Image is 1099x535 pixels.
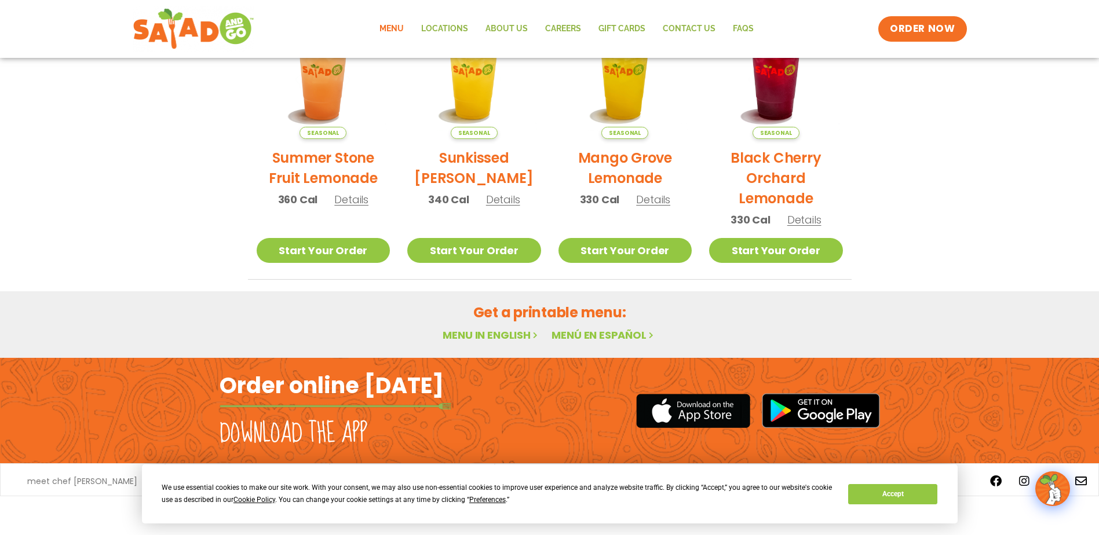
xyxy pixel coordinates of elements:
span: Details [787,212,821,227]
span: Seasonal [451,127,498,139]
img: Product photo for Summer Stone Fruit Lemonade [257,6,390,140]
a: FAQs [724,16,762,42]
h2: Get a printable menu: [248,302,852,323]
a: ORDER NOW [878,16,966,42]
h2: Order online [DATE] [220,371,444,400]
a: Start Your Order [709,238,843,263]
nav: Menu [371,16,762,42]
a: meet chef [PERSON_NAME] [27,477,137,485]
h2: Mango Grove Lemonade [558,148,692,188]
a: Start Your Order [257,238,390,263]
span: 330 Cal [580,192,620,207]
div: Cookie Consent Prompt [142,464,958,523]
a: Start Your Order [558,238,692,263]
span: Details [486,192,520,207]
img: appstore [636,392,750,430]
a: Menu in English [443,328,540,342]
div: We use essential cookies to make our site work. With your consent, we may also use non-essential ... [162,482,834,506]
span: 360 Cal [278,192,318,207]
span: Seasonal [300,127,346,139]
span: Seasonal [753,127,799,139]
a: Careers [536,16,590,42]
img: wpChatIcon [1036,472,1069,505]
a: GIFT CARDS [590,16,654,42]
span: Seasonal [601,127,648,139]
img: google_play [762,393,880,428]
span: Cookie Policy [233,496,275,504]
button: Accept [848,484,937,504]
a: Menú en español [552,328,656,342]
span: 340 Cal [428,192,469,207]
a: Contact Us [654,16,724,42]
span: 330 Cal [731,212,771,228]
img: Product photo for Sunkissed Yuzu Lemonade [407,6,541,140]
h2: Black Cherry Orchard Lemonade [709,148,843,208]
span: Details [636,192,670,207]
img: fork [220,403,451,409]
img: new-SAG-logo-768×292 [133,6,255,52]
a: Locations [412,16,477,42]
span: Preferences [469,496,506,504]
img: Product photo for Black Cherry Orchard Lemonade [709,6,843,140]
h2: Download the app [220,417,367,450]
img: Product photo for Mango Grove Lemonade [558,6,692,140]
span: ORDER NOW [890,22,955,36]
a: About Us [477,16,536,42]
a: Menu [371,16,412,42]
h2: Summer Stone Fruit Lemonade [257,148,390,188]
h2: Sunkissed [PERSON_NAME] [407,148,541,188]
a: Start Your Order [407,238,541,263]
span: Details [334,192,368,207]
